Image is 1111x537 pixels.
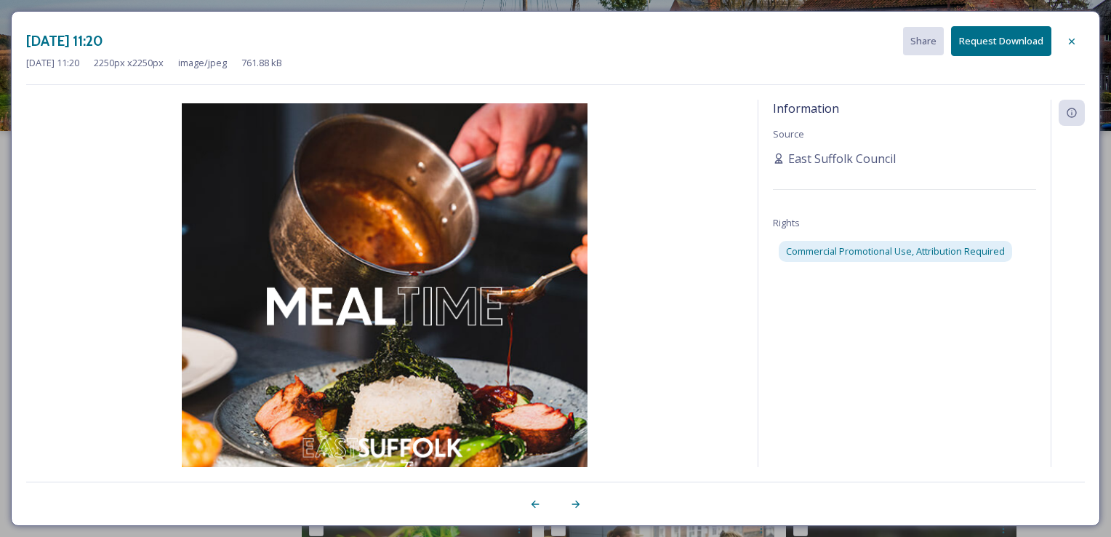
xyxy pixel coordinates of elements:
span: Commercial Promotional Use, Attribution Required [786,244,1005,258]
span: Rights [773,216,800,229]
button: Request Download [951,26,1051,56]
img: sm-1080x1080-meal-time-branded3.jpg [26,103,743,509]
button: Share [903,27,944,55]
span: Source [773,127,804,140]
span: 761.88 kB [241,56,282,70]
span: [DATE] 11:20 [26,56,79,70]
span: East Suffolk Council [788,150,896,167]
h3: [DATE] 11:20 [26,31,103,52]
span: Information [773,100,839,116]
span: image/jpeg [178,56,227,70]
span: 2250 px x 2250 px [94,56,164,70]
